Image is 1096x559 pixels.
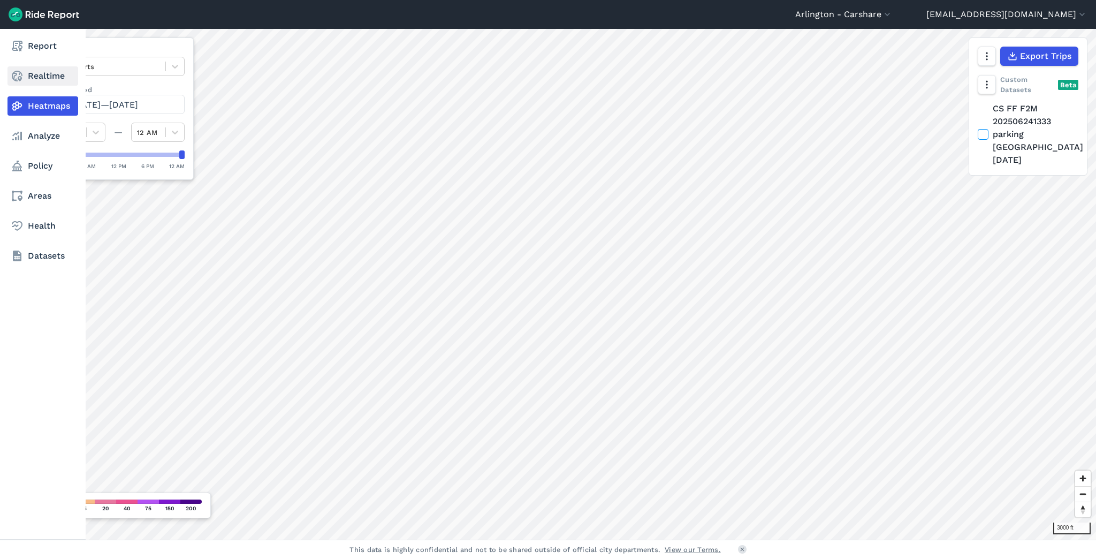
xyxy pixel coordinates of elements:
button: [EMAIL_ADDRESS][DOMAIN_NAME] [926,8,1087,21]
a: Policy [7,156,78,176]
a: View our Terms. [665,545,721,555]
span: [DATE]—[DATE] [72,100,138,110]
button: Arlington - Carshare [795,8,893,21]
label: CS FF F2M 202506241333 parking [GEOGRAPHIC_DATA] [DATE] [978,102,1078,167]
a: Areas [7,186,78,206]
a: Datasets [7,246,78,266]
button: Zoom in [1075,471,1091,486]
a: Heatmaps [7,96,78,116]
img: Ride Report [9,7,79,21]
a: Analyze [7,126,78,146]
div: 6 PM [141,161,154,171]
button: Reset bearing to north [1075,502,1091,517]
span: Export Trips [1020,50,1071,63]
div: 12 PM [111,161,126,171]
canvas: Map [34,29,1096,540]
button: Zoom out [1075,486,1091,502]
div: Beta [1058,80,1078,90]
div: 3000 ft [1053,523,1091,534]
a: Health [7,216,78,236]
div: 12 AM [169,161,185,171]
div: — [105,126,131,139]
button: Export Trips [1000,47,1078,66]
button: [DATE]—[DATE] [52,95,185,114]
div: 6 AM [82,161,96,171]
a: Report [7,36,78,56]
label: Data Period [52,85,185,95]
a: Realtime [7,66,78,86]
div: Custom Datasets [978,74,1078,95]
label: Data Type [52,47,185,57]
